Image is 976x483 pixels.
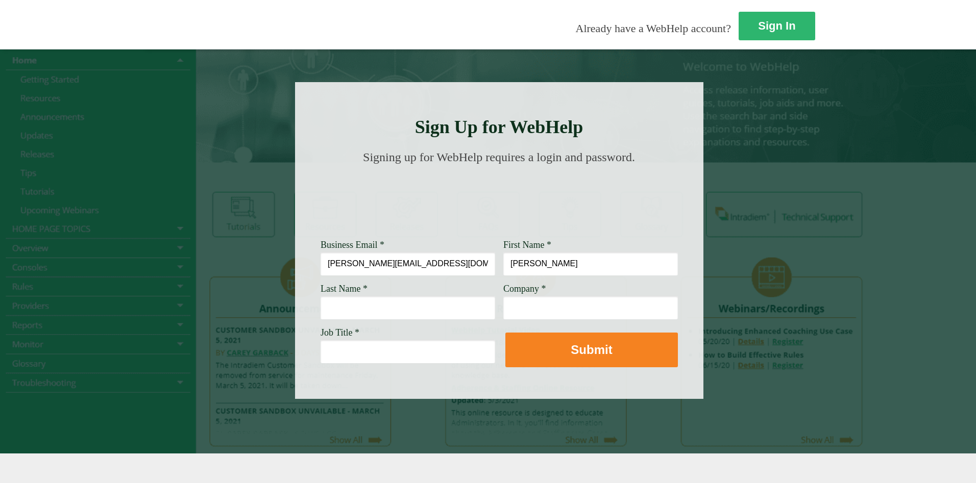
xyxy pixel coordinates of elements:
span: First Name * [503,240,551,250]
span: Job Title * [321,327,359,338]
span: Business Email * [321,240,384,250]
img: Need Credentials? Sign up below. Have Credentials? Use the sign-in button. [327,174,672,225]
button: Submit [505,333,678,367]
strong: Submit [571,343,612,357]
strong: Sign In [758,19,795,32]
span: Last Name * [321,284,368,294]
a: Sign In [739,12,815,40]
span: Company * [503,284,546,294]
span: Signing up for WebHelp requires a login and password. [363,150,635,164]
span: Already have a WebHelp account? [576,22,731,35]
strong: Sign Up for WebHelp [415,117,583,137]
